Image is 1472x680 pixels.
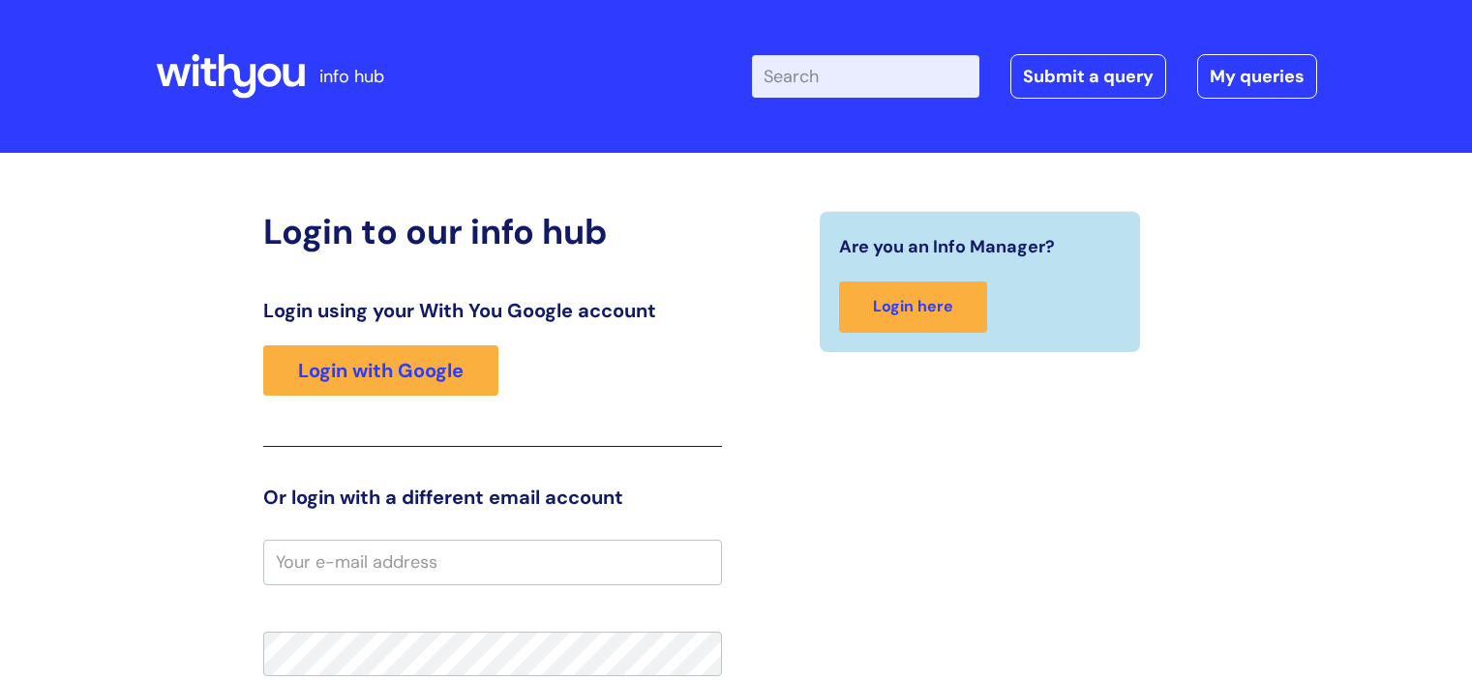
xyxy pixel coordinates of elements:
[752,55,979,98] input: Search
[263,211,722,252] h2: Login to our info hub
[263,486,722,509] h3: Or login with a different email account
[1010,54,1166,99] a: Submit a query
[1197,54,1317,99] a: My queries
[839,281,987,333] a: Login here
[263,345,498,396] a: Login with Google
[263,299,722,322] h3: Login using your With You Google account
[839,231,1055,262] span: Are you an Info Manager?
[319,61,384,92] p: info hub
[263,540,722,584] input: Your e-mail address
